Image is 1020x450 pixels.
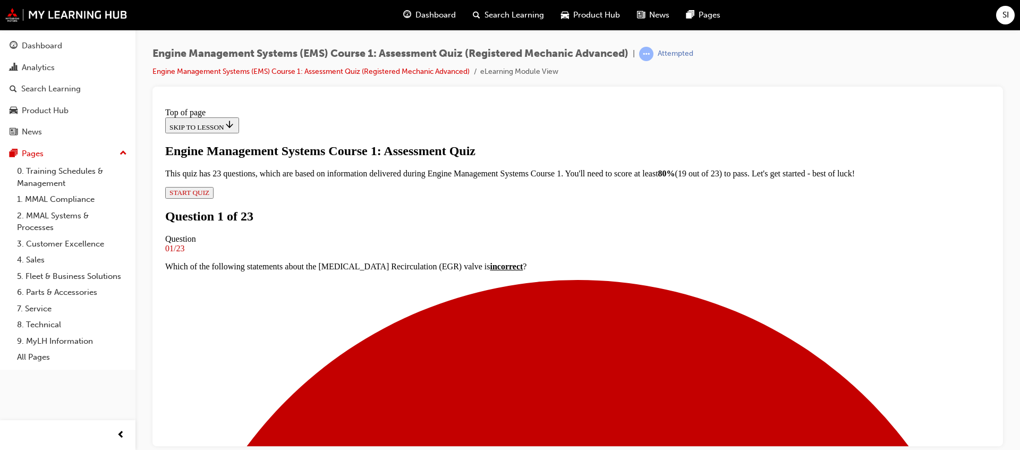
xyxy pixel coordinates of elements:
[480,66,558,78] li: eLearning Module View
[329,158,362,167] u: incorrect
[13,301,131,317] a: 7. Service
[152,48,628,60] span: Engine Management Systems (EMS) Course 1: Assessment Quiz (Registered Mechanic Advanced)
[573,9,620,21] span: Product Hub
[22,40,62,52] div: Dashboard
[13,317,131,333] a: 8. Technical
[403,9,411,22] span: guage-icon
[13,191,131,208] a: 1. MMAL Compliance
[4,40,829,55] div: Engine Management Systems Course 1: Assessment Quiz
[473,9,480,22] span: search-icon
[13,284,131,301] a: 6. Parts & Accessories
[4,144,131,164] button: Pages
[21,83,81,95] div: Search Learning
[4,79,131,99] a: Search Learning
[395,4,464,26] a: guage-iconDashboard
[464,4,552,26] a: search-iconSearch Learning
[4,4,829,14] div: Top of page
[5,8,127,22] img: mmal
[10,128,18,137] span: news-icon
[4,140,829,150] div: 01/23
[8,85,48,93] span: START QUIZ
[4,14,78,30] button: SKIP TO LESSON
[628,4,678,26] a: news-iconNews
[120,147,127,160] span: up-icon
[22,105,69,117] div: Product Hub
[10,84,17,94] span: search-icon
[22,126,42,138] div: News
[658,49,693,59] div: Attempted
[639,47,653,61] span: learningRecordVerb_ATTEMPT-icon
[13,236,131,252] a: 3. Customer Excellence
[561,9,569,22] span: car-icon
[4,131,829,140] div: Question
[13,268,131,285] a: 5. Fleet & Business Solutions
[10,149,18,159] span: pages-icon
[117,429,125,442] span: prev-icon
[484,9,544,21] span: Search Learning
[4,58,131,78] a: Analytics
[10,106,18,116] span: car-icon
[4,36,131,56] a: Dashboard
[649,9,669,21] span: News
[13,163,131,191] a: 0. Training Schedules & Management
[699,9,720,21] span: Pages
[13,349,131,366] a: All Pages
[4,106,829,120] h1: Question 1 of 23
[152,67,470,76] a: Engine Management Systems (EMS) Course 1: Assessment Quiz (Registered Mechanic Advanced)
[4,65,829,75] p: This quiz has 23 questions, which are based on information delivered during Engine Management Sys...
[996,6,1015,24] button: SI
[633,48,635,60] span: |
[552,4,628,26] a: car-iconProduct Hub
[4,122,131,142] a: News
[22,148,44,160] div: Pages
[10,41,18,51] span: guage-icon
[678,4,729,26] a: pages-iconPages
[637,9,645,22] span: news-icon
[415,9,456,21] span: Dashboard
[10,63,18,73] span: chart-icon
[686,9,694,22] span: pages-icon
[4,101,131,121] a: Product Hub
[4,158,829,168] p: Which of the following statements about the [MEDICAL_DATA] Recirculation (EGR) valve is ?
[4,34,131,144] button: DashboardAnalyticsSearch LearningProduct HubNews
[1002,9,1009,21] span: SI
[8,20,74,28] span: SKIP TO LESSON
[13,252,131,268] a: 4. Sales
[13,208,131,236] a: 2. MMAL Systems & Processes
[497,65,514,74] strong: 80%
[13,333,131,350] a: 9. MyLH Information
[22,62,55,74] div: Analytics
